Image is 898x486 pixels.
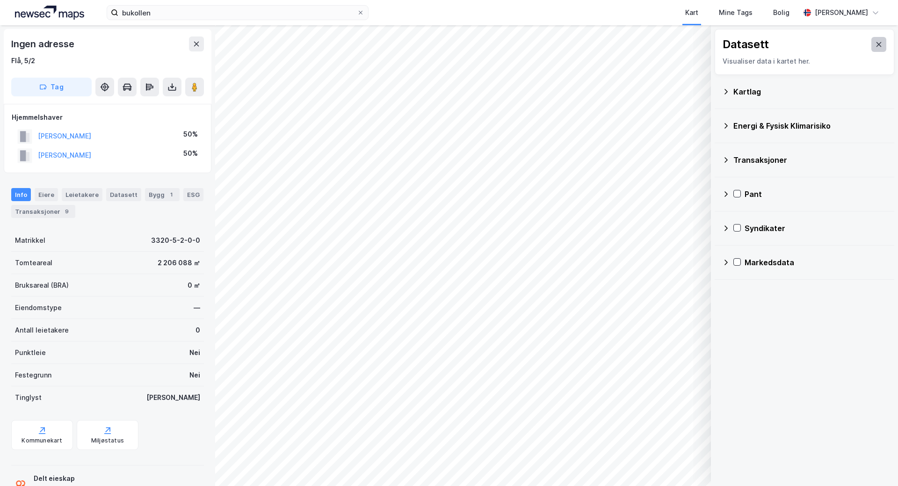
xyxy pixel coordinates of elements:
[189,370,200,381] div: Nei
[62,207,72,216] div: 9
[11,205,75,218] div: Transaksjoner
[22,437,62,444] div: Kommunekart
[11,36,76,51] div: Ingen adresse
[745,223,887,234] div: Syndikater
[151,235,200,246] div: 3320-5-2-0-0
[15,392,42,403] div: Tinglyst
[183,188,203,201] div: ESG
[183,148,198,159] div: 50%
[723,56,886,67] div: Visualiser data i kartet her.
[15,6,84,20] img: logo.a4113a55bc3d86da70a041830d287a7e.svg
[118,6,357,20] input: Søk på adresse, matrikkel, gårdeiere, leietakere eller personer
[851,441,898,486] iframe: Chat Widget
[196,325,200,336] div: 0
[15,257,52,268] div: Tomteareal
[745,189,887,200] div: Pant
[145,188,180,201] div: Bygg
[146,392,200,403] div: [PERSON_NAME]
[15,370,51,381] div: Festegrunn
[851,441,898,486] div: Kontrollprogram for chat
[167,190,176,199] div: 1
[733,154,887,166] div: Transaksjoner
[733,120,887,131] div: Energi & Fysisk Klimarisiko
[719,7,753,18] div: Mine Tags
[15,325,69,336] div: Antall leietakere
[815,7,868,18] div: [PERSON_NAME]
[15,235,45,246] div: Matrikkel
[12,112,203,123] div: Hjemmelshaver
[158,257,200,268] div: 2 206 088 ㎡
[773,7,789,18] div: Bolig
[745,257,887,268] div: Markedsdata
[685,7,698,18] div: Kart
[733,86,887,97] div: Kartlag
[15,347,46,358] div: Punktleie
[34,473,156,484] div: Delt eieskap
[35,188,58,201] div: Eiere
[11,78,92,96] button: Tag
[15,280,69,291] div: Bruksareal (BRA)
[188,280,200,291] div: 0 ㎡
[11,55,35,66] div: Flå, 5/2
[106,188,141,201] div: Datasett
[91,437,124,444] div: Miljøstatus
[11,188,31,201] div: Info
[194,302,200,313] div: —
[183,129,198,140] div: 50%
[62,188,102,201] div: Leietakere
[723,37,769,52] div: Datasett
[189,347,200,358] div: Nei
[15,302,62,313] div: Eiendomstype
